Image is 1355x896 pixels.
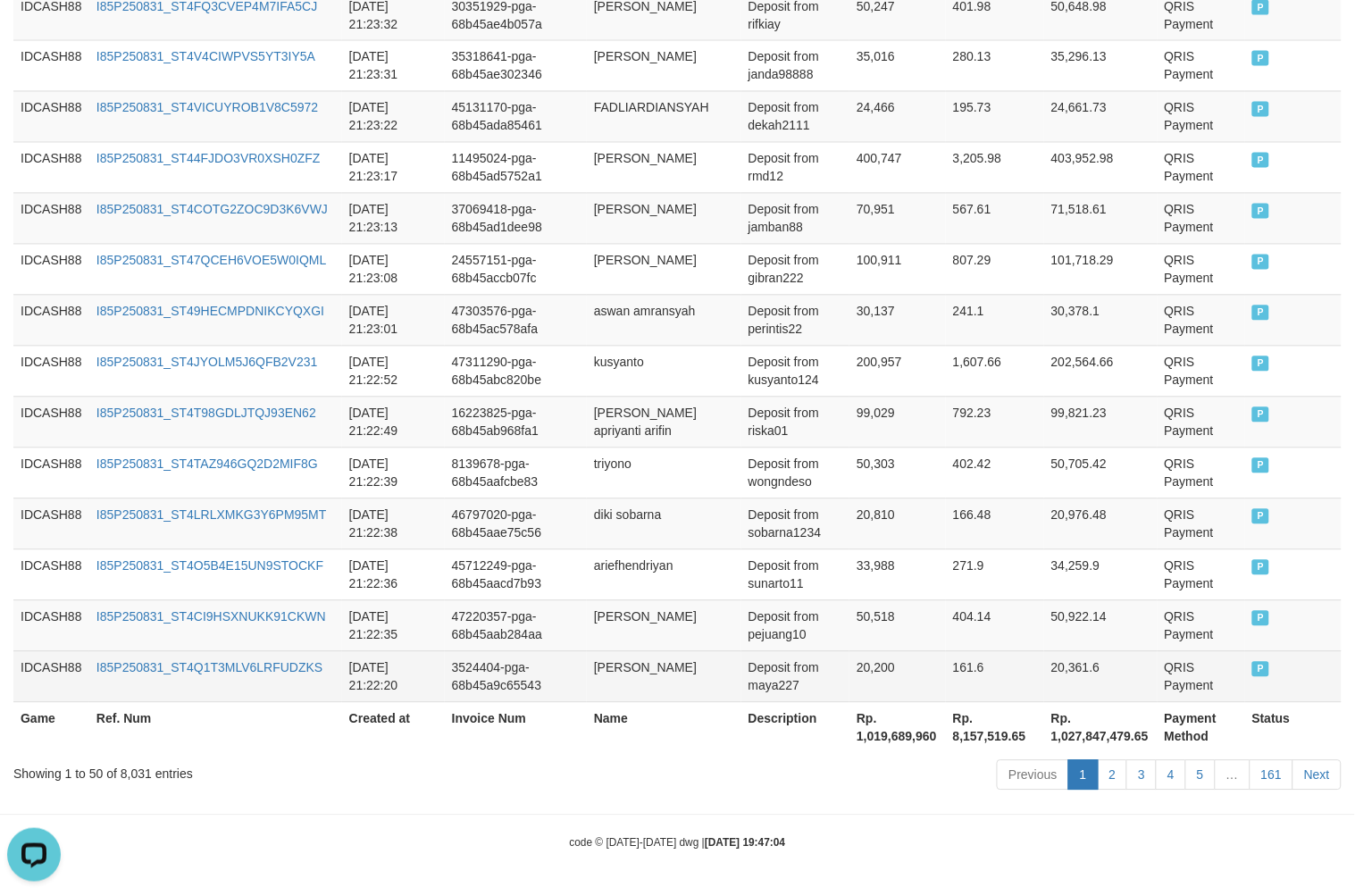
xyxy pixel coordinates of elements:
td: 241.1 [946,295,1044,346]
td: 34,259.9 [1044,549,1158,600]
td: [PERSON_NAME] [587,193,741,244]
span: PAID [1252,306,1270,321]
a: I85P250831_ST4LRLXMKG3Y6PM95MT [96,508,327,523]
td: IDCASH88 [13,40,89,91]
a: I85P250831_ST4COTG2ZOC9D3K6VWJ [96,203,328,217]
td: QRIS Payment [1158,91,1245,142]
td: 30,378.1 [1044,295,1158,346]
td: 71,518.61 [1044,193,1158,244]
td: IDCASH88 [13,295,89,346]
span: PAID [1252,407,1270,423]
td: 195.73 [946,91,1044,142]
td: QRIS Payment [1158,40,1245,91]
span: PAID [1252,662,1270,677]
th: Rp. 8,157,519.65 [946,702,1044,753]
td: Deposit from pejuang10 [741,600,850,651]
td: 50,518 [849,600,946,651]
th: Created at [342,702,445,753]
td: Deposit from riska01 [741,397,850,448]
th: Game [13,702,89,753]
td: [DATE] 21:23:01 [342,295,445,346]
td: IDCASH88 [13,397,89,448]
td: 35,016 [849,40,946,91]
td: Deposit from sobarna1234 [741,498,850,549]
td: 37069418-pga-68b45ad1dee98 [445,193,587,244]
td: IDCASH88 [13,549,89,600]
td: 35,296.13 [1044,40,1158,91]
th: Payment Method [1158,702,1245,753]
td: 567.61 [946,193,1044,244]
a: I85P250831_ST4TAZ946GQ2D2MIF8G [96,457,318,472]
td: [DATE] 21:22:36 [342,549,445,600]
span: PAID [1252,458,1270,473]
th: Rp. 1,019,689,960 [849,702,946,753]
td: 47303576-pga-68b45ac578afa [445,295,587,346]
td: [DATE] 21:22:38 [342,498,445,549]
td: 45131170-pga-68b45ada85461 [445,91,587,142]
td: [PERSON_NAME] [587,40,741,91]
a: 5 [1185,760,1216,791]
a: I85P250831_ST47QCEH6VOE5W0IQML [96,254,327,268]
td: [DATE] 21:22:49 [342,397,445,448]
td: [DATE] 21:22:20 [342,651,445,702]
a: 4 [1156,760,1186,791]
td: 50,922.14 [1044,600,1158,651]
td: IDCASH88 [13,142,89,193]
th: Rp. 1,027,847,479.65 [1044,702,1158,753]
a: 3 [1126,760,1157,791]
td: 45712249-pga-68b45aacd7b93 [445,549,587,600]
td: 1,607.66 [946,346,1044,397]
td: 70,951 [849,193,946,244]
td: IDCASH88 [13,448,89,498]
button: Open LiveChat chat widget [7,7,61,61]
span: PAID [1252,611,1270,626]
td: IDCASH88 [13,346,89,397]
span: PAID [1252,204,1270,219]
td: IDCASH88 [13,600,89,651]
td: [DATE] 21:22:52 [342,346,445,397]
td: 403,952.98 [1044,142,1158,193]
td: 50,303 [849,448,946,498]
a: I85P250831_ST4CI9HSXNUKK91CKWN [96,610,326,624]
strong: [DATE] 19:47:04 [705,837,785,850]
td: 99,029 [849,397,946,448]
td: 101,718.29 [1044,244,1158,295]
td: 47220357-pga-68b45aab284aa [445,600,587,651]
small: code © [DATE]-[DATE] dwg | [570,837,786,850]
td: kusyanto [587,346,741,397]
td: IDCASH88 [13,193,89,244]
td: 24,661.73 [1044,91,1158,142]
td: QRIS Payment [1158,600,1245,651]
td: 35318641-pga-68b45ae302346 [445,40,587,91]
td: 202,564.66 [1044,346,1158,397]
th: Name [587,702,741,753]
td: [DATE] 21:23:31 [342,40,445,91]
td: QRIS Payment [1158,346,1245,397]
td: 402.42 [946,448,1044,498]
td: [DATE] 21:23:08 [342,244,445,295]
td: 46797020-pga-68b45aae75c56 [445,498,587,549]
td: [DATE] 21:23:13 [342,193,445,244]
td: QRIS Payment [1158,448,1245,498]
td: Deposit from kusyanto124 [741,346,850,397]
span: PAID [1252,255,1270,270]
td: aswan amransyah [587,295,741,346]
td: Deposit from rmd12 [741,142,850,193]
a: 2 [1098,760,1128,791]
td: QRIS Payment [1158,651,1245,702]
td: IDCASH88 [13,244,89,295]
td: 20,361.6 [1044,651,1158,702]
td: Deposit from maya227 [741,651,850,702]
a: … [1215,760,1250,791]
td: 280.13 [946,40,1044,91]
td: Deposit from perintis22 [741,295,850,346]
a: Next [1292,760,1342,791]
td: 30,137 [849,295,946,346]
td: 161.6 [946,651,1044,702]
a: I85P250831_ST4V4CIWPVS5YT3IY5A [96,50,315,64]
th: Ref. Num [89,702,342,753]
td: Deposit from sunarto11 [741,549,850,600]
div: Showing 1 to 50 of 8,031 entries [13,758,551,783]
a: I85P250831_ST4Q1T3MLV6LRFUDZKS [96,661,322,675]
td: 24557151-pga-68b45accb07fc [445,244,587,295]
